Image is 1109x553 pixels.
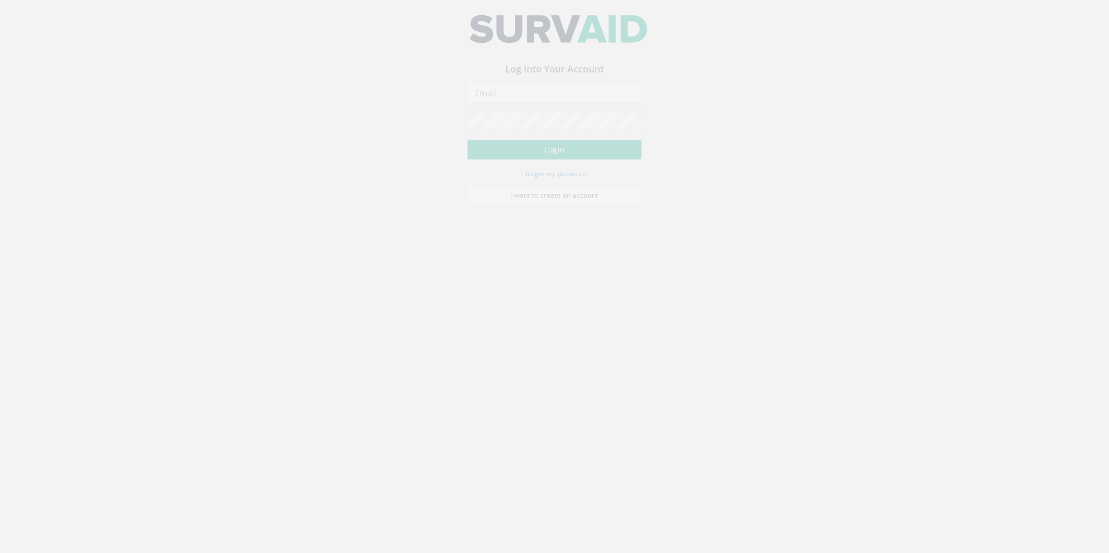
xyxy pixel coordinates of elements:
button: Login [467,148,642,168]
a: I forgot my password [522,177,587,187]
small: I forgot my password [522,178,587,187]
input: Email [467,92,642,111]
h3: Log Into Your Account [467,73,642,83]
a: I want to create an account [467,195,642,213]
